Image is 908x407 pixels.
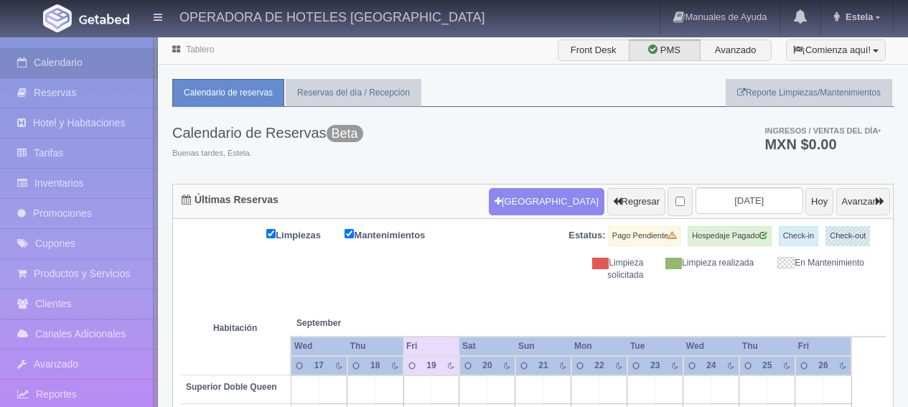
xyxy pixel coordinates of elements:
h4: OPERADORA DE HOTELES [GEOGRAPHIC_DATA] [179,7,485,25]
div: Limpieza realizada [654,257,764,269]
h3: MXN $0.00 [764,137,881,151]
h3: Calendario de Reservas [172,125,363,141]
th: Wed [291,337,347,356]
label: Avanzado [700,39,772,61]
button: [GEOGRAPHIC_DATA] [489,188,604,215]
div: En Mantenimiento [764,257,875,269]
button: ¡Comienza aquí! [786,39,886,61]
div: 19 [423,360,440,372]
input: Limpiezas [266,229,276,238]
th: Fri [403,337,459,356]
h4: Últimas Reservas [182,195,279,205]
div: Limpieza solicitada [544,257,655,281]
th: Sat [459,337,515,356]
input: Mantenimientos [345,229,354,238]
button: Avanzar [836,188,890,215]
div: 22 [591,360,608,372]
b: Superior Doble Queen [186,382,277,392]
div: 20 [479,360,496,372]
button: Hoy [805,188,833,215]
div: 23 [647,360,664,372]
label: Mantenimientos [345,226,446,243]
label: Check-in [779,226,818,246]
th: Sun [515,337,571,356]
button: Regresar [607,188,665,215]
div: 21 [535,360,552,372]
label: Front Desk [558,39,629,61]
div: 25 [759,360,775,372]
span: Estela [842,11,873,22]
label: Limpiezas [266,226,342,243]
th: Fri [795,337,851,356]
a: Calendario de reservas [172,79,284,107]
div: 17 [311,360,327,372]
a: Reporte Limpiezas/Mantenimientos [726,79,892,107]
label: PMS [629,39,701,61]
a: Tablero [186,45,214,55]
div: 26 [815,360,832,372]
span: Buenas tardes, Estela. [172,148,363,159]
th: Thu [347,337,403,356]
label: Estatus: [568,229,605,243]
th: Wed [683,337,739,356]
th: Thu [739,337,795,356]
label: Pago Pendiente [608,226,680,246]
img: Getabed [79,14,129,24]
th: Mon [571,337,627,356]
span: Beta [327,125,363,142]
img: Getabed [43,4,72,32]
span: September [296,317,398,329]
span: Ingresos / Ventas del día [764,126,881,135]
div: 24 [703,360,720,372]
th: Tue [627,337,683,356]
a: Reservas del día / Recepción [286,79,421,107]
div: 18 [367,360,383,372]
label: Hospedaje Pagado [688,226,772,246]
label: Check-out [825,226,870,246]
strong: Habitación [213,323,257,333]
